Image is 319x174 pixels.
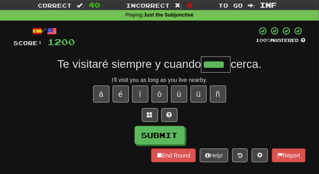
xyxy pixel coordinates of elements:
[126,2,170,9] span: Incorrect
[132,86,148,103] button: í
[232,149,248,162] button: Round history (alt+y)
[256,37,306,44] div: Mastered
[135,126,185,145] button: Submit
[14,40,43,46] span: Score:
[113,86,129,103] button: é
[77,2,84,8] span: :
[14,26,75,36] div: /
[152,86,168,103] button: ó
[143,12,193,18] strong: Just the Subjunctive
[161,108,178,122] button: Single letter hint - you only get 1 per sentence and score half the points! alt+h
[142,108,158,122] button: Switch sentence to multiple choice alt+p
[57,58,201,70] span: Te visitaré siempre y cuando
[191,86,207,103] button: ü
[248,2,255,8] span: :
[231,58,261,70] span: cerca.
[48,37,75,47] span: 1200
[93,86,109,103] button: á
[260,1,277,9] span: Inf
[200,149,229,162] button: Help!
[38,2,72,9] span: Correct
[171,86,187,103] button: ú
[219,2,243,9] span: To go
[151,149,196,162] button: End Round
[175,2,182,8] span: :
[187,1,193,9] span: 0
[272,149,305,162] button: Report
[89,1,100,9] span: 40
[210,86,226,103] button: ñ
[14,76,306,84] div: I'll visit you as long as you live nearby.
[256,38,271,43] span: 100 %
